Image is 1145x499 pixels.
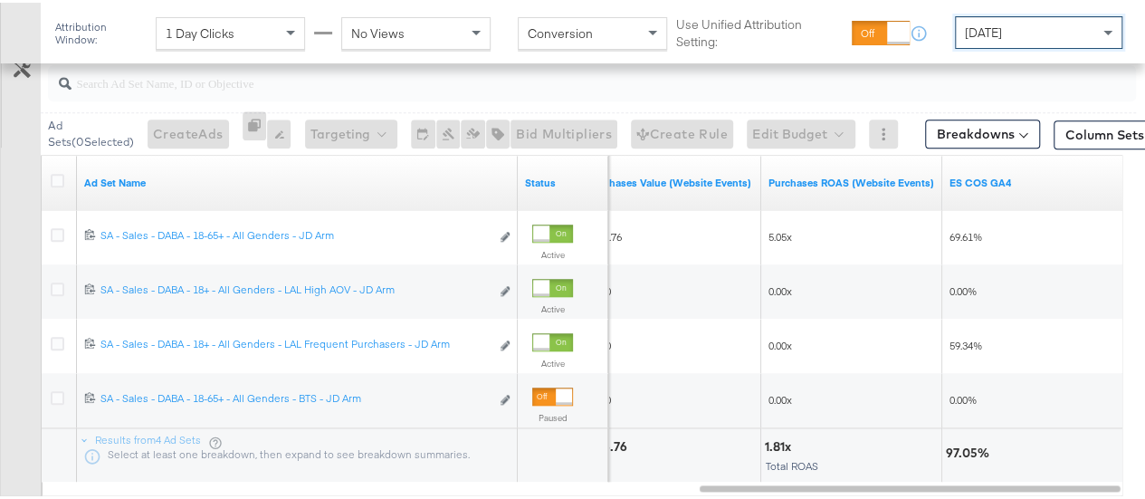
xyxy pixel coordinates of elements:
span: 0.00% [949,390,977,404]
a: SA - Sales - DABA - 18-65+ - All Genders - BTS - JD Arm [100,389,490,408]
label: Active [532,246,573,258]
span: No Views [351,23,405,39]
label: Paused [532,409,573,421]
div: Attribution Window: [54,18,147,43]
a: SA - Sales - DABA - 18+ - All Genders - LAL High AOV - JD Arm [100,280,490,299]
button: Breakdowns [925,117,1040,146]
div: SA - Sales - DABA - 18+ - All Genders - LAL Frequent Purchasers - JD Arm [100,334,490,349]
div: Ad Sets ( 0 Selected) [48,115,134,148]
a: Shows the current state of your Ad Set. [525,173,601,187]
a: The total value of the purchase actions divided by spend tracked by your Custom Audience pixel on... [768,173,935,187]
a: The total value of the purchase actions tracked by your Custom Audience pixel on your website aft... [587,173,754,187]
div: SA - Sales - DABA - 18-65+ - All Genders - JD Arm [100,226,490,240]
a: Your Ad Set name. [84,173,510,187]
label: Active [532,355,573,367]
div: 97.05% [946,442,995,459]
label: Active [532,301,573,312]
div: 0 [243,109,267,155]
span: 0.00% [949,282,977,295]
div: SA - Sales - DABA - 18-65+ - All Genders - BTS - JD Arm [100,389,490,403]
span: Total ROAS [766,456,818,470]
span: 0.00x [768,390,792,404]
span: Conversion [528,23,593,39]
input: Search Ad Set Name, ID or Objective [72,55,1041,91]
label: Use Unified Attribution Setting: [676,14,844,47]
span: 69.61% [949,227,982,241]
span: 5.05x [768,227,792,241]
span: 1 Day Clicks [166,23,234,39]
span: 59.34% [949,336,982,350]
span: 0.00x [768,336,792,350]
a: SA - Sales - DABA - 18+ - All Genders - LAL Frequent Purchasers - JD Arm [100,334,490,353]
div: 1.81x [765,436,797,453]
span: 0.00x [768,282,792,295]
a: SA - Sales - DABA - 18-65+ - All Genders - JD Arm [100,226,490,245]
span: [DATE] [965,22,1002,38]
a: ES COS GA4 [949,173,1116,187]
div: SA - Sales - DABA - 18+ - All Genders - LAL High AOV - JD Arm [100,280,490,294]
